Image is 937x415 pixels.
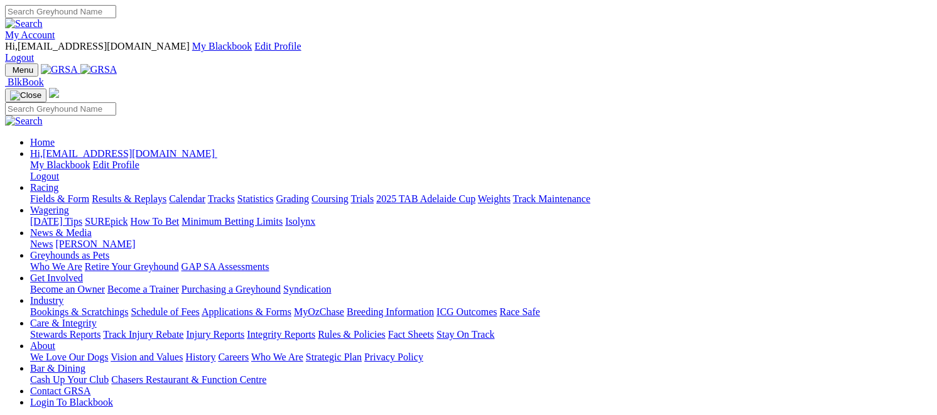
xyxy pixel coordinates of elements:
a: News & Media [30,227,92,238]
a: Stay On Track [436,329,494,340]
a: Privacy Policy [364,352,423,362]
span: BlkBook [8,77,44,87]
div: About [30,352,932,363]
a: Strategic Plan [306,352,362,362]
a: Schedule of Fees [131,306,199,317]
a: Bar & Dining [30,363,85,374]
a: GAP SA Assessments [181,261,269,272]
button: Toggle navigation [5,89,46,102]
a: ICG Outcomes [436,306,497,317]
div: Racing [30,193,932,205]
a: BlkBook [5,77,44,87]
a: Logout [5,52,34,63]
a: Isolynx [285,216,315,227]
a: Edit Profile [93,159,139,170]
a: Rules & Policies [318,329,386,340]
a: Breeding Information [347,306,434,317]
a: Purchasing a Greyhound [181,284,281,294]
a: About [30,340,55,351]
a: Greyhounds as Pets [30,250,109,261]
img: Close [10,90,41,100]
a: Care & Integrity [30,318,97,328]
div: Hi,[EMAIL_ADDRESS][DOMAIN_NAME] [30,159,932,182]
a: Tracks [208,193,235,204]
a: Track Injury Rebate [103,329,183,340]
img: Search [5,116,43,127]
a: Login To Blackbook [30,397,113,407]
a: Cash Up Your Club [30,374,109,385]
img: GRSA [80,64,117,75]
a: SUREpick [85,216,127,227]
a: Hi,[EMAIL_ADDRESS][DOMAIN_NAME] [30,148,217,159]
span: Hi, [EMAIL_ADDRESS][DOMAIN_NAME] [30,148,215,159]
a: Stewards Reports [30,329,100,340]
a: Syndication [283,284,331,294]
a: Calendar [169,193,205,204]
a: Results & Replays [92,193,166,204]
div: Industry [30,306,932,318]
a: Who We Are [30,261,82,272]
a: Edit Profile [254,41,301,51]
button: Toggle navigation [5,63,38,77]
a: Fields & Form [30,193,89,204]
a: Trials [350,193,374,204]
a: Chasers Restaurant & Function Centre [111,374,266,385]
div: News & Media [30,239,932,250]
div: Wagering [30,216,932,227]
input: Search [5,5,116,18]
a: Retire Your Greyhound [85,261,179,272]
a: Fact Sheets [388,329,434,340]
a: Bookings & Scratchings [30,306,128,317]
span: Hi, [EMAIL_ADDRESS][DOMAIN_NAME] [5,41,190,51]
a: [PERSON_NAME] [55,239,135,249]
span: Menu [13,65,33,75]
div: Care & Integrity [30,329,932,340]
a: Injury Reports [186,329,244,340]
a: Logout [30,171,59,181]
a: Contact GRSA [30,385,90,396]
a: Coursing [311,193,349,204]
div: Bar & Dining [30,374,932,385]
a: My Blackbook [30,159,90,170]
a: 2025 TAB Adelaide Cup [376,193,475,204]
a: How To Bet [131,216,180,227]
a: Statistics [237,193,274,204]
a: Integrity Reports [247,329,315,340]
a: Get Involved [30,272,83,283]
a: [DATE] Tips [30,216,82,227]
img: Search [5,18,43,30]
a: Careers [218,352,249,362]
a: Who We Are [251,352,303,362]
a: Track Maintenance [513,193,590,204]
a: Minimum Betting Limits [181,216,283,227]
a: History [185,352,215,362]
a: Racing [30,182,58,193]
a: Become a Trainer [107,284,179,294]
input: Search [5,102,116,116]
a: MyOzChase [294,306,344,317]
a: Grading [276,193,309,204]
a: Become an Owner [30,284,105,294]
a: Wagering [30,205,69,215]
a: Race Safe [499,306,539,317]
a: We Love Our Dogs [30,352,108,362]
a: My Blackbook [192,41,252,51]
img: logo-grsa-white.png [49,88,59,98]
div: My Account [5,41,932,63]
img: GRSA [41,64,78,75]
a: My Account [5,30,55,40]
a: Industry [30,295,63,306]
a: Weights [478,193,511,204]
div: Greyhounds as Pets [30,261,932,272]
a: News [30,239,53,249]
a: Applications & Forms [202,306,291,317]
div: Get Involved [30,284,932,295]
a: Vision and Values [111,352,183,362]
a: Home [30,137,55,148]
